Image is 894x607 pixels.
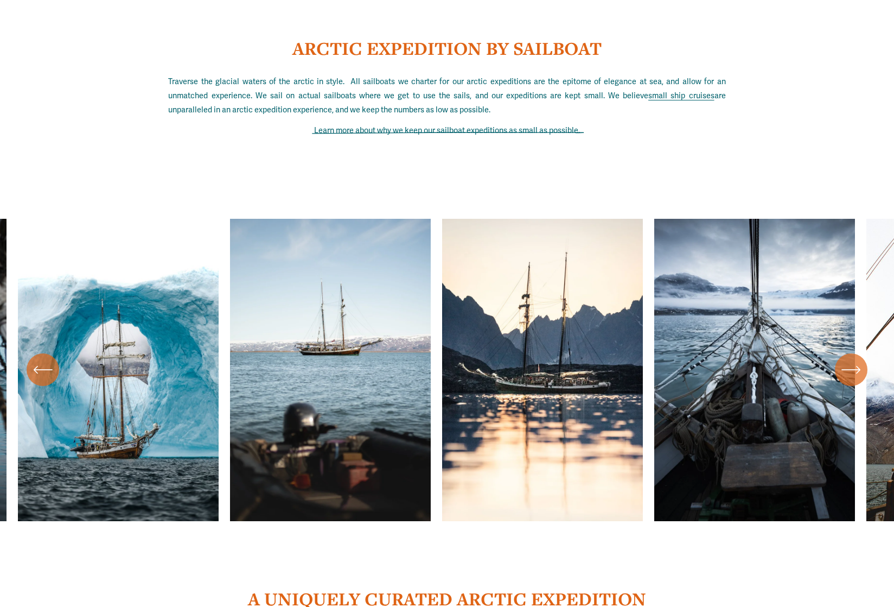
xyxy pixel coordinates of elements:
[292,36,602,60] strong: ARCTIC EXPEDITION BY SAILBOAT
[27,353,59,386] button: Previous
[648,91,714,100] a: small ship cruises
[168,75,725,117] p: Traverse the glacial waters of the arctic in style. All sailboats we charter for our arctic exped...
[835,353,867,386] button: Next
[314,126,580,135] a: Learn more about why we keep our sailboat expeditions as small as possible.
